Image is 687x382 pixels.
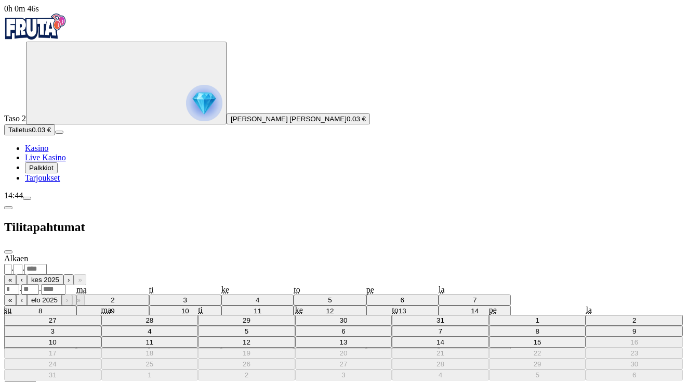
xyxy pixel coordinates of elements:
button: 10. elokuuta 2025 [4,337,101,348]
button: 6. syyskuuta 2025 [586,370,683,380]
span: . [39,284,41,292]
button: close [4,250,12,253]
button: 5. syyskuuta 2025 [489,370,586,380]
img: reward progress [186,85,222,121]
abbr: 1. elokuuta 2025 [535,316,539,324]
button: 14. elokuuta 2025 [392,337,489,348]
button: 3. syyskuuta 2025 [295,370,392,380]
img: Fruta [4,14,67,40]
button: 11. elokuuta 2025 [101,337,199,348]
span: . [19,284,21,292]
abbr: 21. elokuuta 2025 [437,349,444,357]
abbr: 15. elokuuta 2025 [534,338,541,346]
abbr: lauantai [586,305,592,314]
abbr: 1. syyskuuta 2025 [148,371,151,379]
button: 21. elokuuta 2025 [392,348,489,359]
abbr: 9. elokuuta 2025 [632,327,636,335]
span: elo 2025 [31,296,58,304]
button: 6. elokuuta 2025 [295,326,392,337]
button: 29. heinäkuuta 2025 [198,315,295,326]
nav: Main menu [4,144,683,183]
span: . [11,263,14,272]
abbr: torstai [392,305,398,314]
abbr: 11. elokuuta 2025 [146,338,153,346]
button: 26. elokuuta 2025 [198,359,295,370]
abbr: 28. heinäkuuta 2025 [146,316,153,324]
abbr: sunnuntai [4,305,11,314]
button: 17. elokuuta 2025 [4,348,101,359]
button: » [72,295,84,305]
abbr: 29. elokuuta 2025 [534,360,541,368]
abbr: 24. elokuuta 2025 [49,360,57,368]
abbr: 3. syyskuuta 2025 [341,371,345,379]
abbr: 27. elokuuta 2025 [340,360,348,368]
button: 23. elokuuta 2025 [586,348,683,359]
button: « [4,295,16,305]
button: 1. elokuuta 2025 [489,315,586,326]
button: 5. elokuuta 2025 [198,326,295,337]
span: . [22,263,24,272]
button: › [62,295,72,305]
button: ‹ [16,295,27,305]
button: 30. heinäkuuta 2025 [295,315,392,326]
button: chevron-left icon [4,206,12,209]
button: 29. elokuuta 2025 [489,359,586,370]
abbr: 6. elokuuta 2025 [341,327,345,335]
button: 9. elokuuta 2025 [586,326,683,337]
abbr: 14. elokuuta 2025 [437,338,444,346]
button: 27. heinäkuuta 2025 [4,315,101,326]
button: 3. elokuuta 2025 [4,326,101,337]
button: 31. elokuuta 2025 [4,370,101,380]
abbr: 3. elokuuta 2025 [51,327,55,335]
abbr: 16. elokuuta 2025 [630,338,638,346]
abbr: maanantai [101,305,112,314]
button: ‹ [16,274,27,285]
abbr: 23. elokuuta 2025 [630,349,638,357]
abbr: 13. elokuuta 2025 [340,338,348,346]
button: 20. elokuuta 2025 [295,348,392,359]
a: Tarjoukset [25,173,60,182]
abbr: 19. elokuuta 2025 [243,349,250,357]
button: 28. heinäkuuta 2025 [101,315,199,326]
span: Kasino [25,144,48,152]
abbr: 7. elokuuta 2025 [439,327,442,335]
button: › [63,274,74,285]
abbr: 29. heinäkuuta 2025 [243,316,250,324]
span: 14:44 [4,191,23,200]
abbr: 20. elokuuta 2025 [340,349,348,357]
abbr: 26. elokuuta 2025 [243,360,250,368]
button: 30. elokuuta 2025 [586,359,683,370]
button: 15. elokuuta 2025 [489,337,586,348]
abbr: 2. syyskuuta 2025 [245,371,248,379]
button: 24. elokuuta 2025 [4,359,101,370]
button: 1. syyskuuta 2025 [101,370,199,380]
span: Taso 2 [4,114,26,123]
abbr: 8. elokuuta 2025 [535,327,539,335]
button: menu [55,131,63,134]
abbr: 22. elokuuta 2025 [534,349,541,357]
button: 4. syyskuuta 2025 [392,370,489,380]
abbr: 30. elokuuta 2025 [630,360,638,368]
button: 27. elokuuta 2025 [295,359,392,370]
abbr: tiistai [198,305,203,314]
button: 22. elokuuta 2025 [489,348,586,359]
button: 25. elokuuta 2025 [101,359,199,370]
button: 8. elokuuta 2025 [489,326,586,337]
abbr: 28. elokuuta 2025 [437,360,444,368]
a: Live Kasino [25,153,66,162]
abbr: 2. elokuuta 2025 [632,316,636,324]
button: [PERSON_NAME] [PERSON_NAME]0.03 € [227,113,370,124]
abbr: 5. elokuuta 2025 [245,327,248,335]
span: 0.03 € [347,115,366,123]
button: menu [23,197,31,200]
abbr: 12. elokuuta 2025 [243,338,250,346]
button: 12. elokuuta 2025 [198,337,295,348]
button: 7. elokuuta 2025 [392,326,489,337]
span: Alkaen [4,254,28,263]
abbr: 17. elokuuta 2025 [49,349,57,357]
span: [PERSON_NAME] [PERSON_NAME] [231,115,347,123]
button: » [74,274,86,285]
button: 13. elokuuta 2025 [295,337,392,348]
